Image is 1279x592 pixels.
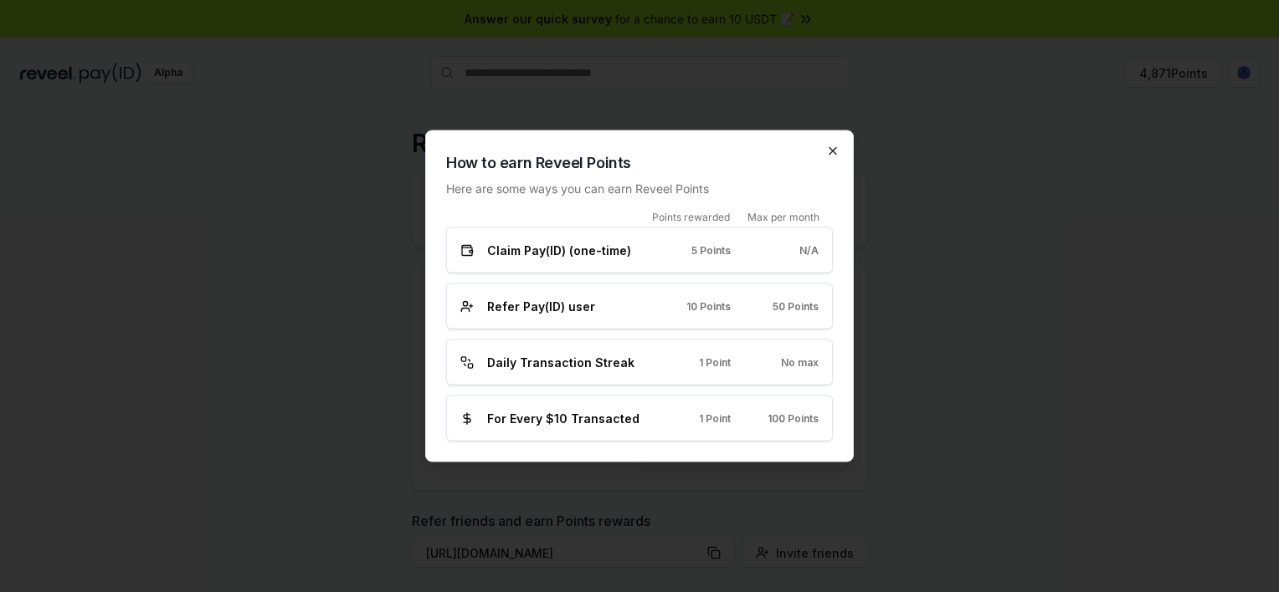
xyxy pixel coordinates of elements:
span: 50 Points [773,299,819,313]
span: 100 Points [768,411,819,425]
span: Refer Pay(ID) user [487,298,595,315]
p: Here are some ways you can earn Reveel Points [446,180,833,197]
span: 10 Points [686,299,731,313]
span: 1 Point [699,355,731,369]
span: 5 Points [691,243,731,257]
span: N/A [799,243,819,257]
span: Max per month [747,211,819,224]
h2: How to earn Reveel Points [446,151,833,175]
span: 1 Point [699,411,731,425]
span: Daily Transaction Streak [487,354,634,371]
span: Points rewarded [652,211,730,224]
span: For Every $10 Transacted [487,410,639,427]
span: Claim Pay(ID) (one-time) [487,242,631,259]
span: No max [781,355,819,369]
